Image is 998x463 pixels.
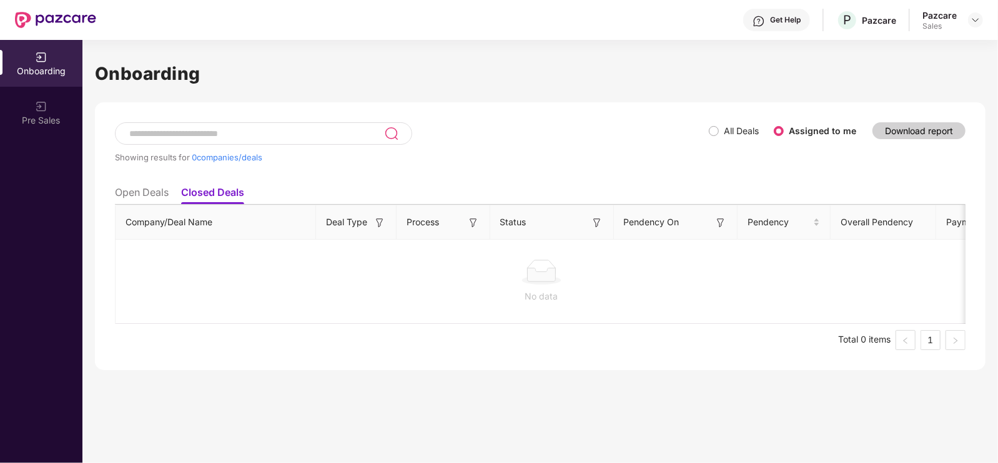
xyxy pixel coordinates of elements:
img: svg+xml;base64,PHN2ZyB3aWR0aD0iMTYiIGhlaWdodD0iMTYiIHZpZXdCb3g9IjAgMCAxNiAxNiIgZmlsbD0ibm9uZSIgeG... [373,217,386,229]
span: right [952,337,959,344]
img: New Pazcare Logo [15,12,96,28]
span: Pendency On [624,215,679,229]
img: svg+xml;base64,PHN2ZyB3aWR0aD0iMTYiIGhlaWdodD0iMTYiIHZpZXdCb3g9IjAgMCAxNiAxNiIgZmlsbD0ibm9uZSIgeG... [714,217,727,229]
label: Assigned to me [789,125,856,136]
img: svg+xml;base64,PHN2ZyBpZD0iSGVscC0zMngzMiIgeG1sbnM9Imh0dHA6Ly93d3cudzMub3JnLzIwMDAvc3ZnIiB3aWR0aD... [753,15,765,27]
div: Get Help [770,15,801,25]
div: Sales [922,21,957,31]
th: Overall Pendency [831,205,936,240]
img: svg+xml;base64,PHN2ZyBpZD0iRHJvcGRvd24tMzJ4MzIiIHhtbG5zPSJodHRwOi8vd3d3LnczLm9yZy8yMDAwL3N2ZyIgd2... [971,15,981,25]
span: Pendency [748,215,811,229]
span: P [843,12,851,27]
span: Deal Type [326,215,367,229]
div: No data [126,290,957,303]
label: All Deals [724,125,759,136]
li: Open Deals [115,186,169,204]
th: Pendency [738,205,831,240]
button: Download report [872,122,966,139]
th: Company/Deal Name [116,205,316,240]
button: left [896,330,916,350]
li: Closed Deals [181,186,244,204]
img: svg+xml;base64,PHN2ZyB3aWR0aD0iMTYiIGhlaWdodD0iMTYiIHZpZXdCb3g9IjAgMCAxNiAxNiIgZmlsbD0ibm9uZSIgeG... [467,217,480,229]
li: Previous Page [896,330,916,350]
div: Pazcare [922,9,957,21]
span: left [902,337,909,344]
li: 1 [921,330,941,350]
img: svg+xml;base64,PHN2ZyB3aWR0aD0iMjAiIGhlaWdodD0iMjAiIHZpZXdCb3g9IjAgMCAyMCAyMCIgZmlsbD0ibm9uZSIgeG... [35,100,47,113]
a: 1 [921,331,940,349]
button: right [946,330,966,350]
img: svg+xml;base64,PHN2ZyB3aWR0aD0iMjQiIGhlaWdodD0iMjUiIHZpZXdCb3g9IjAgMCAyNCAyNSIgZmlsbD0ibm9uZSIgeG... [384,126,398,141]
h1: Onboarding [95,60,986,87]
span: Process [407,215,439,229]
img: svg+xml;base64,PHN2ZyB3aWR0aD0iMjAiIGhlaWdodD0iMjAiIHZpZXdCb3g9IjAgMCAyMCAyMCIgZmlsbD0ibm9uZSIgeG... [35,51,47,64]
span: 0 companies/deals [192,152,262,162]
div: Pazcare [862,14,896,26]
li: Total 0 items [838,330,891,350]
li: Next Page [946,330,966,350]
img: svg+xml;base64,PHN2ZyB3aWR0aD0iMTYiIGhlaWdodD0iMTYiIHZpZXdCb3g9IjAgMCAxNiAxNiIgZmlsbD0ibm9uZSIgeG... [591,217,603,229]
div: Showing results for [115,152,709,162]
span: Status [500,215,526,229]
